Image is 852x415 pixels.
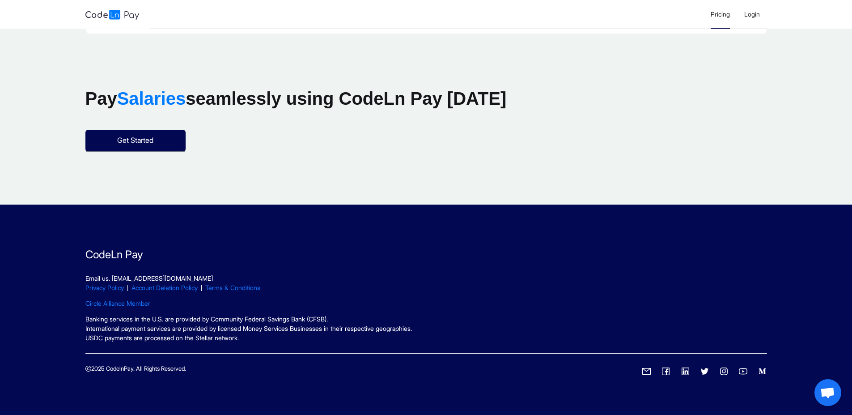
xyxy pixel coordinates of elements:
a: Email us. [EMAIL_ADDRESS][DOMAIN_NAME] [85,274,213,282]
a: Open chat [814,379,841,406]
span: mail [642,367,651,376]
a: medium [758,366,767,377]
span: Get Started [117,135,153,146]
img: logo [85,10,139,20]
span: medium [758,367,767,376]
p: 2025 CodelnPay. All Rights Reserved. [85,364,186,373]
p: CodeLn Pay [85,247,767,263]
a: linkedin [681,366,690,377]
p: Pay seamlessly using CodeLn Pay [DATE] [85,85,767,112]
a: Account Deletion Policy [131,284,198,291]
span: linkedin [681,367,690,376]
span: twitter [700,367,709,376]
button: Get Started [85,130,186,151]
a: instagram [720,366,728,377]
span: facebook [661,367,670,376]
span: Banking services in the U.S. are provided by Community Federal Savings Bank (CFSB). International... [85,315,412,342]
span: Pricing [711,10,730,18]
span: Salaries [117,89,186,108]
span: copyright [85,366,91,372]
span: youtube [739,367,747,376]
a: twitter [700,366,709,377]
a: facebook [661,366,670,377]
a: Privacy Policy [85,284,124,291]
span: instagram [720,367,728,376]
a: youtube [739,366,747,377]
a: Circle Alliance Member [85,299,150,307]
a: mail [642,366,651,377]
span: Login [744,10,760,18]
a: Terms & Conditions [205,284,260,291]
